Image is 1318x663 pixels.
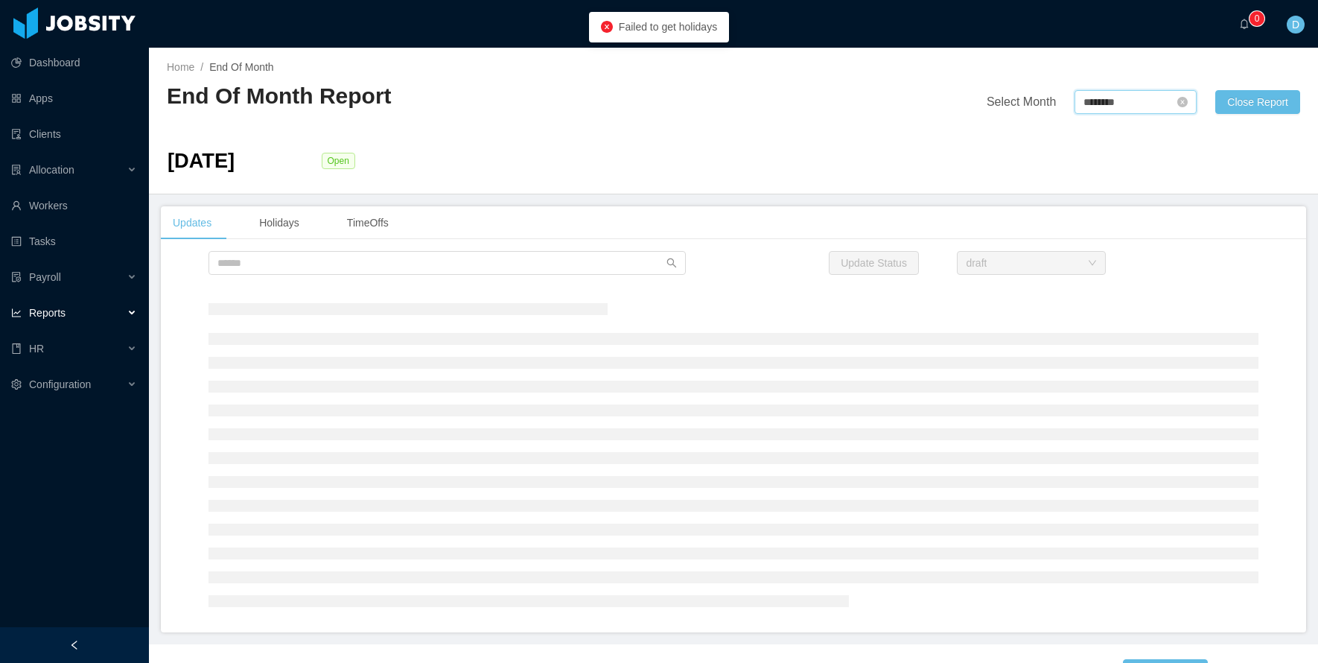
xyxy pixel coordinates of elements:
i: icon: line-chart [11,308,22,318]
span: D [1292,16,1299,34]
span: / [200,61,203,73]
span: Failed to get holidays [619,21,717,33]
button: Update Status [829,251,919,275]
i: icon: down [1088,258,1097,269]
i: icon: search [666,258,677,268]
a: icon: appstoreApps [11,83,137,113]
div: TimeOffs [335,206,401,240]
button: Close Report [1215,90,1300,114]
a: icon: pie-chartDashboard [11,48,137,77]
span: Allocation [29,164,74,176]
div: draft [966,252,987,274]
span: Select Month [987,95,1056,108]
a: icon: profileTasks [11,226,137,256]
span: Configuration [29,378,91,390]
div: Holidays [247,206,311,240]
span: Reports [29,307,66,319]
h2: End Of Month Report [167,81,733,112]
i: icon: close-circle [1177,97,1188,107]
div: Updates [161,206,223,240]
i: icon: book [11,343,22,354]
span: Open [322,153,355,169]
span: HR [29,343,44,355]
i: icon: setting [11,379,22,390]
i: icon: file-protect [11,272,22,282]
a: icon: userWorkers [11,191,137,221]
span: End Of Month [209,61,273,73]
i: icon: bell [1239,19,1249,29]
span: [DATE] [168,149,235,172]
sup: 0 [1249,11,1264,26]
span: Payroll [29,271,61,283]
a: Home [167,61,194,73]
a: icon: auditClients [11,119,137,149]
i: icon: solution [11,165,22,175]
i: icon: close-circle [601,21,613,33]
